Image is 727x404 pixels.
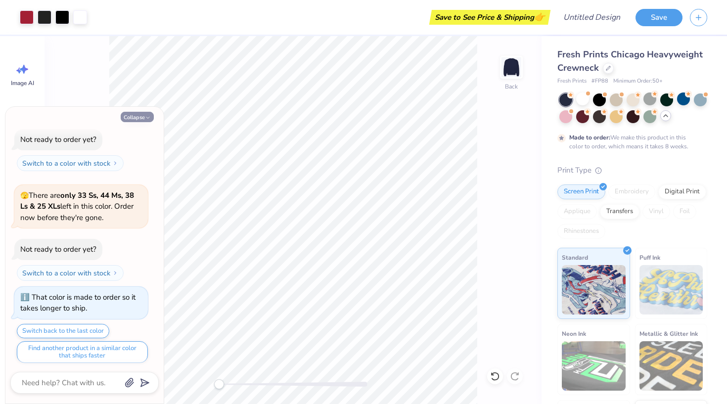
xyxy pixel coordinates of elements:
[639,252,660,263] span: Puff Ink
[17,265,124,281] button: Switch to a color with stock
[214,379,224,389] div: Accessibility label
[112,160,118,166] img: Switch to a color with stock
[557,165,707,176] div: Print Type
[20,244,96,254] div: Not ready to order yet?
[17,341,148,363] button: Find another product in a similar color that ships faster
[557,77,587,86] span: Fresh Prints
[562,341,626,391] img: Neon Ink
[658,184,706,199] div: Digital Print
[20,135,96,144] div: Not ready to order yet?
[639,341,703,391] img: Metallic & Glitter Ink
[432,10,548,25] div: Save to See Price & Shipping
[20,190,134,223] span: There are left in this color. Order now before they're gone.
[636,9,682,26] button: Save
[557,184,605,199] div: Screen Print
[505,82,518,91] div: Back
[562,252,588,263] span: Standard
[534,11,545,23] span: 👉
[20,292,136,314] div: That color is made to order so it takes longer to ship.
[600,204,639,219] div: Transfers
[673,204,696,219] div: Foil
[112,270,118,276] img: Switch to a color with stock
[562,328,586,339] span: Neon Ink
[501,57,521,77] img: Back
[562,265,626,314] img: Standard
[17,155,124,171] button: Switch to a color with stock
[557,48,703,74] span: Fresh Prints Chicago Heavyweight Crewneck
[17,324,109,338] button: Switch back to the last color
[608,184,655,199] div: Embroidery
[639,265,703,314] img: Puff Ink
[121,112,154,122] button: Collapse
[642,204,670,219] div: Vinyl
[555,7,628,27] input: Untitled Design
[569,133,691,151] div: We make this product in this color to order, which means it takes 8 weeks.
[639,328,698,339] span: Metallic & Glitter Ink
[569,134,610,141] strong: Made to order:
[557,224,605,239] div: Rhinestones
[20,190,134,212] strong: only 33 Ss, 44 Ms, 38 Ls & 25 XLs
[591,77,608,86] span: # FP88
[613,77,663,86] span: Minimum Order: 50 +
[557,204,597,219] div: Applique
[11,79,34,87] span: Image AI
[20,191,29,200] span: 🫣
